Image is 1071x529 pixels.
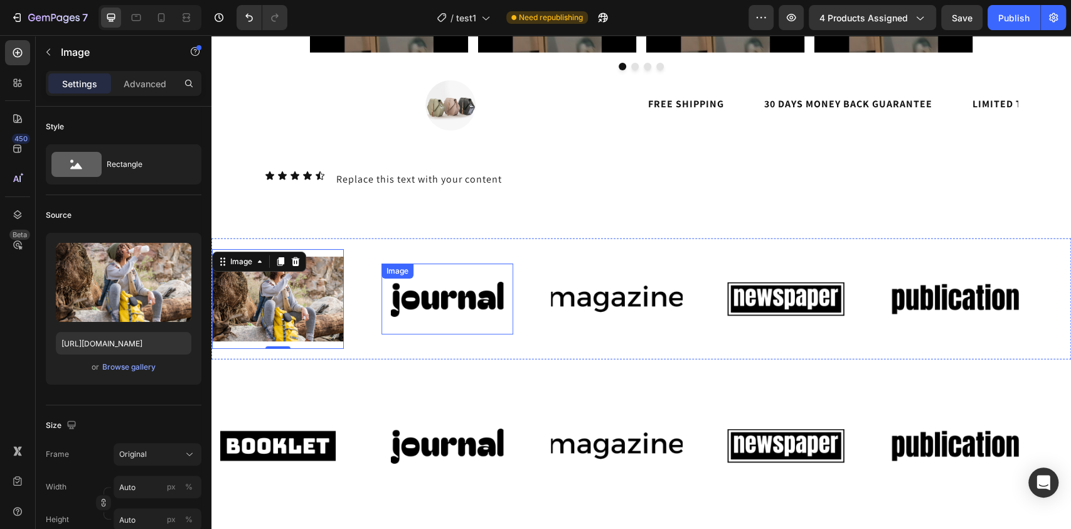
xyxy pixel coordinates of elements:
span: / [450,11,454,24]
label: Width [46,481,67,493]
div: Rectangle [107,150,183,179]
div: Undo/Redo [237,5,287,30]
input: https://example.com/image.jpg [56,332,191,355]
div: Style [46,121,64,132]
div: Publish [998,11,1030,24]
label: Frame [46,449,69,460]
img: Alt image [170,383,302,439]
div: % [185,514,193,525]
iframe: To enrich screen reader interactions, please activate Accessibility in Grammarly extension settings [211,35,1071,529]
img: Alt image [339,383,471,439]
button: Publish [988,5,1040,30]
img: Alt image [339,236,471,292]
label: Height [46,514,69,525]
img: image_demo.jpg [214,45,264,95]
button: px [181,512,196,527]
div: LIMITED TIME 50% OFF SALE [760,60,902,78]
div: px [167,514,176,525]
div: % [185,481,193,493]
span: 4 products assigned [819,11,908,24]
div: 450 [12,134,30,144]
button: 7 [5,5,93,30]
div: FREE SHIPPING [435,60,514,78]
img: Alt image [678,383,809,439]
div: Size [46,417,79,434]
div: Image [173,230,200,242]
button: Save [941,5,983,30]
img: Alt image [170,236,302,292]
button: 4 products assigned [809,5,936,30]
img: preview-image [56,243,191,322]
div: px [167,481,176,493]
img: Alt image [509,383,641,439]
div: Open Intercom Messenger [1028,468,1058,498]
button: % [164,479,179,494]
span: Need republishing [519,12,583,23]
p: Advanced [124,77,166,90]
div: Beta [9,230,30,240]
span: Save [952,13,972,23]
button: Browse gallery [102,361,156,373]
button: Original [114,443,201,466]
button: % [164,512,179,527]
button: px [181,479,196,494]
span: test1 [456,11,476,24]
span: or [92,360,99,375]
div: Image [16,221,43,232]
div: Replace this text with your content [124,136,292,153]
img: Alt image [509,236,641,292]
p: 7 [82,10,88,25]
span: Original [119,449,147,460]
input: px% [114,476,201,498]
div: 30 DAYS MONEY BACK GUARANTEE [551,60,722,78]
img: Alt image [678,236,809,292]
img: Alt image [1,383,132,439]
p: Settings [62,77,97,90]
div: Source [46,210,72,221]
img: [object Object] [1,222,132,306]
p: Image [61,45,168,60]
